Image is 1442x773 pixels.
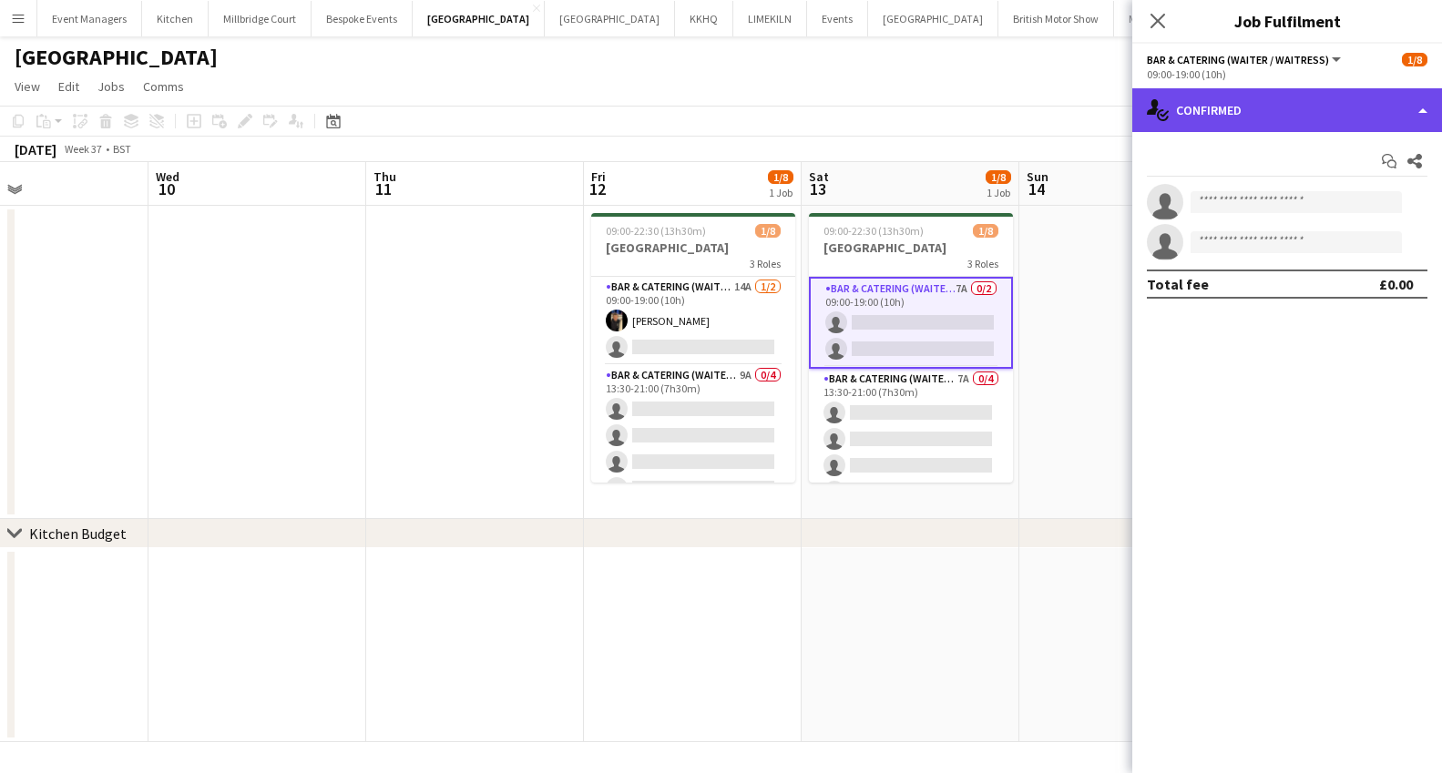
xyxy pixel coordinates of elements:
[591,277,795,365] app-card-role: Bar & Catering (Waiter / waitress)14A1/209:00-19:00 (10h)[PERSON_NAME]
[1132,9,1442,33] h3: Job Fulfilment
[97,78,125,95] span: Jobs
[153,178,179,199] span: 10
[591,213,795,483] app-job-card: 09:00-22:30 (13h30m)1/8[GEOGRAPHIC_DATA]3 RolesBar & Catering (Waiter / waitress)14A1/209:00-19:0...
[967,257,998,270] span: 3 Roles
[591,239,795,256] h3: [GEOGRAPHIC_DATA]
[769,186,793,199] div: 1 Job
[373,168,396,185] span: Thu
[755,224,781,238] span: 1/8
[750,257,781,270] span: 3 Roles
[987,186,1010,199] div: 1 Job
[29,524,127,543] div: Kitchen Budget
[60,142,106,156] span: Week 37
[136,75,191,98] a: Comms
[371,178,396,199] span: 11
[807,1,868,36] button: Events
[588,178,606,199] span: 12
[156,168,179,185] span: Wed
[973,224,998,238] span: 1/8
[809,168,829,185] span: Sat
[809,369,1013,510] app-card-role: Bar & Catering (Waiter / waitress)7A0/413:30-21:00 (7h30m)
[823,224,924,238] span: 09:00-22:30 (13h30m)
[58,78,79,95] span: Edit
[809,213,1013,483] app-job-card: 09:00-22:30 (13h30m)1/8[GEOGRAPHIC_DATA]3 RolesBar & Catering (Waiter / waitress)7A0/209:00-19:00...
[143,78,184,95] span: Comms
[51,75,87,98] a: Edit
[1024,178,1048,199] span: 14
[868,1,998,36] button: [GEOGRAPHIC_DATA]
[1027,168,1048,185] span: Sun
[15,140,56,158] div: [DATE]
[545,1,675,36] button: [GEOGRAPHIC_DATA]
[606,224,706,238] span: 09:00-22:30 (13h30m)
[1147,53,1329,66] span: Bar & Catering (Waiter / waitress)
[806,178,829,199] span: 13
[37,1,142,36] button: Event Managers
[113,142,131,156] div: BST
[998,1,1114,36] button: British Motor Show
[809,239,1013,256] h3: [GEOGRAPHIC_DATA]
[1379,275,1413,293] div: £0.00
[1402,53,1427,66] span: 1/8
[209,1,312,36] button: Millbridge Court
[413,1,545,36] button: [GEOGRAPHIC_DATA]
[15,44,218,71] h1: [GEOGRAPHIC_DATA]
[591,365,795,506] app-card-role: Bar & Catering (Waiter / waitress)9A0/413:30-21:00 (7h30m)
[768,170,793,184] span: 1/8
[1147,275,1209,293] div: Total fee
[15,78,40,95] span: View
[809,277,1013,369] app-card-role: Bar & Catering (Waiter / waitress)7A0/209:00-19:00 (10h)
[90,75,132,98] a: Jobs
[1147,53,1344,66] button: Bar & Catering (Waiter / waitress)
[142,1,209,36] button: Kitchen
[733,1,807,36] button: LIMEKILN
[591,168,606,185] span: Fri
[1132,88,1442,132] div: Confirmed
[986,170,1011,184] span: 1/8
[1147,67,1427,81] div: 09:00-19:00 (10h)
[7,75,47,98] a: View
[1114,1,1201,36] button: Morden Hall
[675,1,733,36] button: KKHQ
[312,1,413,36] button: Bespoke Events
